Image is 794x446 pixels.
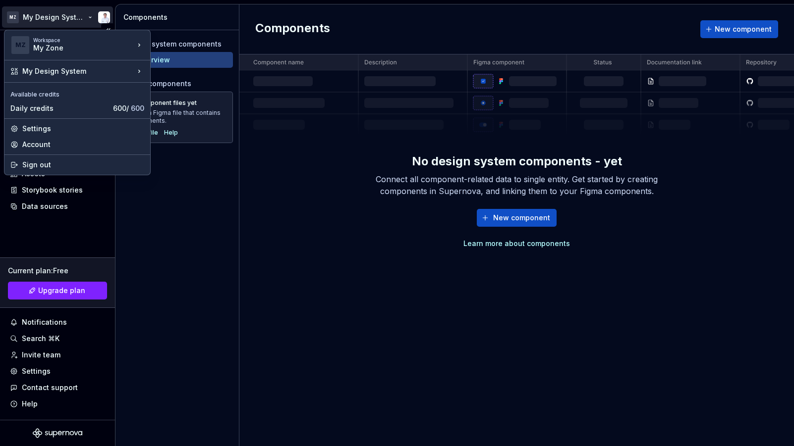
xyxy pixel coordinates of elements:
[113,104,144,112] span: 600 /
[22,66,134,76] div: My Design System
[131,104,144,112] span: 600
[22,124,144,134] div: Settings
[10,103,109,113] div: Daily credits
[6,85,148,100] div: Available credits
[22,140,144,149] div: Account
[33,37,134,43] div: Workspace
[22,160,144,170] div: Sign out
[11,36,29,54] div: MZ
[33,43,117,53] div: My Zone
